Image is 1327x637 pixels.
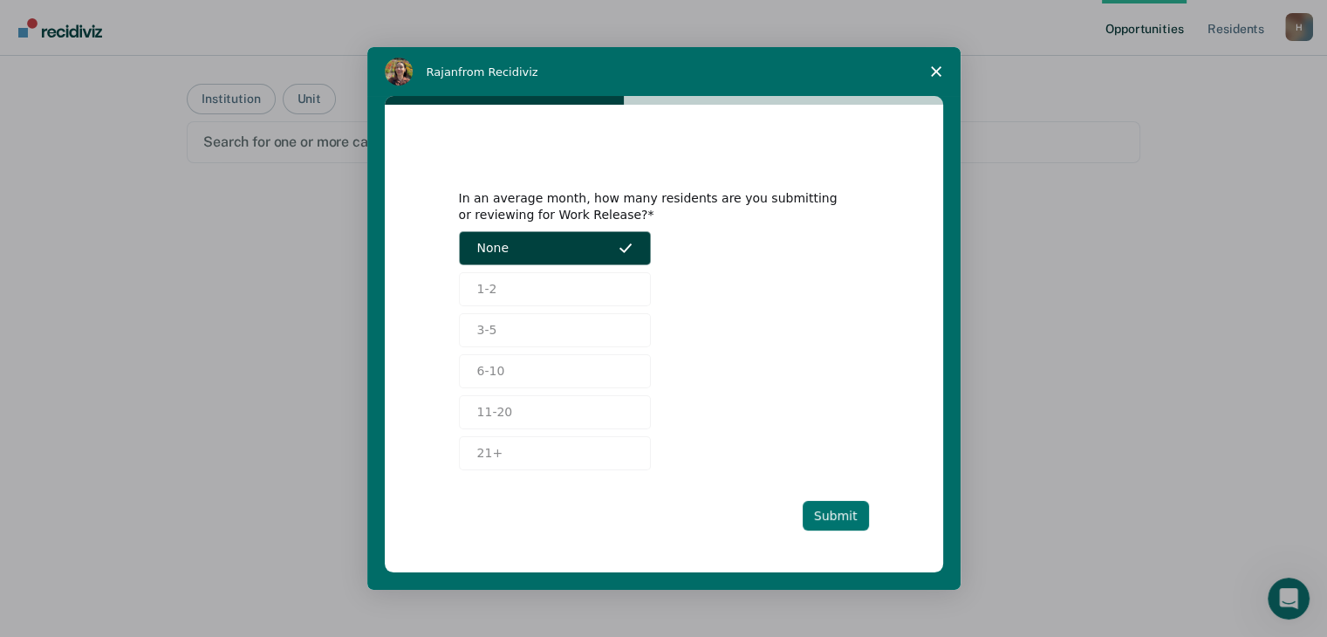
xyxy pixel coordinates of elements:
[477,444,503,462] span: 21+
[477,239,510,257] span: None
[427,65,459,79] span: Rajan
[459,272,651,306] button: 1-2
[459,190,843,222] div: In an average month, how many residents are you submitting or reviewing for Work Release?
[803,501,869,531] button: Submit
[459,395,651,429] button: 11-20
[459,436,651,470] button: 21+
[477,362,505,380] span: 6-10
[477,403,513,421] span: 11-20
[459,313,651,347] button: 3-5
[912,47,961,96] span: Close survey
[459,231,651,265] button: None
[477,321,497,339] span: 3-5
[459,354,651,388] button: 6-10
[477,280,497,298] span: 1-2
[458,65,538,79] span: from Recidiviz
[385,58,413,86] img: Profile image for Rajan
